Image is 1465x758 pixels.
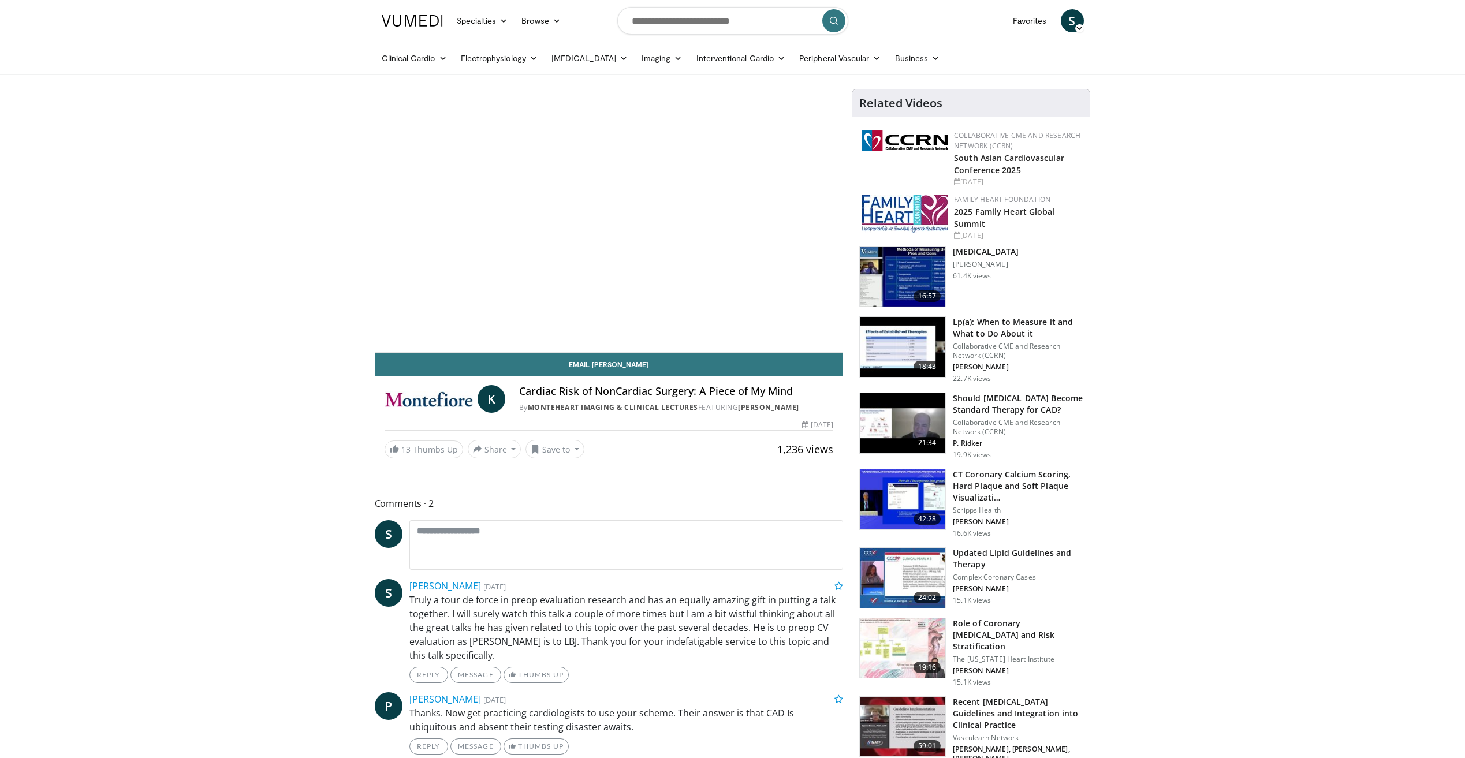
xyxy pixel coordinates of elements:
h3: Recent [MEDICAL_DATA] Guidelines and Integration into Clinical Practice [953,696,1083,731]
h4: Cardiac Risk of NonCardiac Surgery: A Piece of My Mind [519,385,833,398]
a: S [1061,9,1084,32]
h3: [MEDICAL_DATA] [953,246,1019,257]
p: Vasculearn Network [953,733,1083,742]
p: 15.1K views [953,596,991,605]
img: eb63832d-2f75-457d-8c1a-bbdc90eb409c.150x105_q85_crop-smart_upscale.jpg [860,393,945,453]
a: [PERSON_NAME] [738,402,799,412]
p: [PERSON_NAME] [953,517,1083,527]
div: [DATE] [954,230,1080,241]
a: [PERSON_NAME] [409,580,481,592]
video-js: Video Player [375,89,843,353]
a: [PERSON_NAME] [409,693,481,705]
span: 21:34 [914,437,941,449]
a: 18:43 Lp(a): When to Measure it and What to Do About it Collaborative CME and Research Network (C... [859,316,1083,383]
input: Search topics, interventions [617,7,848,35]
img: a92b9a22-396b-4790-a2bb-5028b5f4e720.150x105_q85_crop-smart_upscale.jpg [860,247,945,307]
a: Browse [515,9,568,32]
a: Peripheral Vascular [792,47,888,70]
a: Reply [409,738,448,755]
span: 24:02 [914,592,941,603]
p: Thanks. Now get practicing cardiologists to use your scheme. Their answer is that CAD Is ubiquito... [409,706,844,734]
a: 42:28 CT Coronary Calcium Scoring, Hard Plaque and Soft Plaque Visualizati… Scripps Health [PERSO... [859,469,1083,538]
a: MonteHeart Imaging & Clinical Lectures [528,402,698,412]
p: Complex Coronary Cases [953,573,1083,582]
a: S [375,520,402,548]
a: Imaging [635,47,689,70]
a: Favorites [1006,9,1054,32]
a: Email [PERSON_NAME] [375,353,843,376]
a: 13 Thumbs Up [385,440,463,458]
p: [PERSON_NAME] [953,666,1083,675]
h3: Should [MEDICAL_DATA] Become Standard Therapy for CAD? [953,393,1083,416]
a: Thumbs Up [504,667,569,683]
img: 4ea3ec1a-320e-4f01-b4eb-a8bc26375e8f.150x105_q85_crop-smart_upscale.jpg [860,469,945,529]
a: Specialties [450,9,515,32]
img: 7a20132b-96bf-405a-bedd-783937203c38.150x105_q85_crop-smart_upscale.jpg [860,317,945,377]
img: 96363db5-6b1b-407f-974b-715268b29f70.jpeg.150x105_q85_autocrop_double_scale_upscale_version-0.2.jpg [862,195,948,233]
p: 15.1K views [953,678,991,687]
p: 22.7K views [953,374,991,383]
h3: Lp(a): When to Measure it and What to Do About it [953,316,1083,339]
button: Save to [525,440,584,458]
a: [MEDICAL_DATA] [545,47,635,70]
a: 16:57 [MEDICAL_DATA] [PERSON_NAME] 61.4K views [859,246,1083,307]
img: MonteHeart Imaging & Clinical Lectures [385,385,473,413]
a: Message [450,667,501,683]
small: [DATE] [483,694,506,705]
p: [PERSON_NAME] [953,584,1083,593]
p: The [US_STATE] Heart Institute [953,655,1083,664]
a: Thumbs Up [504,738,569,755]
a: Reply [409,667,448,683]
img: VuMedi Logo [382,15,443,27]
a: 19:16 Role of Coronary [MEDICAL_DATA] and Risk Stratification The [US_STATE] Heart Institute [PER... [859,618,1083,687]
a: Clinical Cardio [375,47,454,70]
div: [DATE] [802,420,833,430]
h4: Related Videos [859,96,942,110]
div: [DATE] [954,177,1080,187]
a: Interventional Cardio [689,47,793,70]
span: 42:28 [914,513,941,525]
span: 19:16 [914,662,941,673]
a: 21:34 Should [MEDICAL_DATA] Become Standard Therapy for CAD? Collaborative CME and Research Netwo... [859,393,1083,460]
img: 1efa8c99-7b8a-4ab5-a569-1c219ae7bd2c.150x105_q85_crop-smart_upscale.jpg [860,618,945,678]
a: K [478,385,505,413]
a: Business [888,47,947,70]
button: Share [468,440,521,458]
p: 61.4K views [953,271,991,281]
span: Comments 2 [375,496,844,511]
p: [PERSON_NAME] [953,260,1019,269]
div: By FEATURING [519,402,833,413]
img: 77f671eb-9394-4acc-bc78-a9f077f94e00.150x105_q85_crop-smart_upscale.jpg [860,548,945,608]
a: P [375,692,402,720]
a: Electrophysiology [454,47,545,70]
p: [PERSON_NAME] [953,363,1083,372]
p: Collaborative CME and Research Network (CCRN) [953,342,1083,360]
h3: CT Coronary Calcium Scoring, Hard Plaque and Soft Plaque Visualizati… [953,469,1083,503]
p: 19.9K views [953,450,991,460]
p: P. Ridker [953,439,1083,448]
span: 16:57 [914,290,941,302]
small: [DATE] [483,581,506,592]
a: Family Heart Foundation [954,195,1050,204]
p: Scripps Health [953,506,1083,515]
a: 24:02 Updated Lipid Guidelines and Therapy Complex Coronary Cases [PERSON_NAME] 15.1K views [859,547,1083,608]
a: 2025 Family Heart Global Summit [954,206,1054,229]
span: 13 [401,444,411,455]
a: South Asian Cardiovascular Conference 2025 [954,152,1064,176]
p: Truly a tour de force in preop evaluation research and has an equally amazing gift in putting a t... [409,593,844,662]
p: Collaborative CME and Research Network (CCRN) [953,418,1083,436]
h3: Role of Coronary [MEDICAL_DATA] and Risk Stratification [953,618,1083,652]
span: 1,236 views [777,442,833,456]
span: 59:01 [914,740,941,752]
span: 18:43 [914,361,941,372]
img: a04ee3ba-8487-4636-b0fb-5e8d268f3737.png.150x105_q85_autocrop_double_scale_upscale_version-0.2.png [862,130,948,151]
img: 87825f19-cf4c-4b91-bba1-ce218758c6bb.150x105_q85_crop-smart_upscale.jpg [860,697,945,757]
a: Collaborative CME and Research Network (CCRN) [954,130,1080,151]
a: S [375,579,402,607]
a: Message [450,738,501,755]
